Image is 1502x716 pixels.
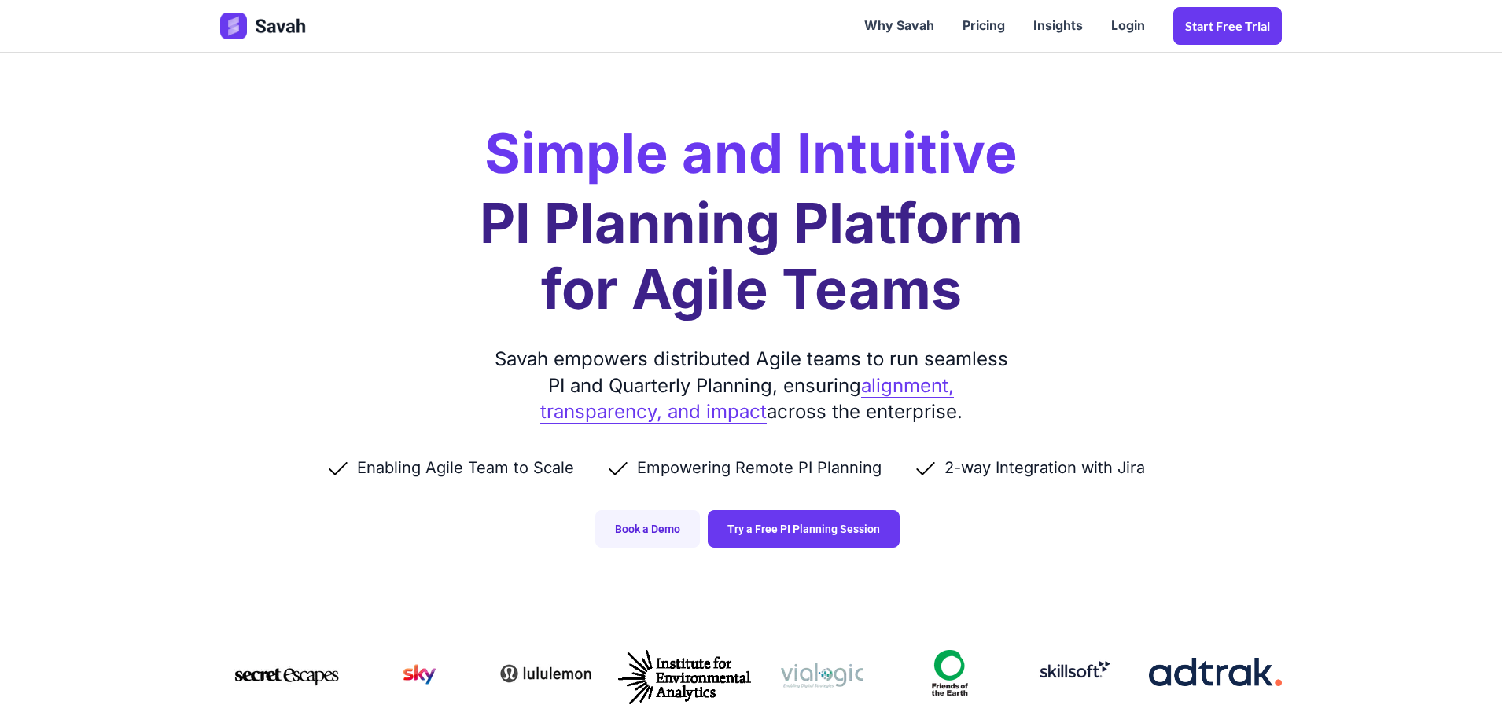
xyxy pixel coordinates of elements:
[708,510,900,548] a: Try a Free PI Planning Session
[913,457,1176,479] li: 2-way Integration with Jira
[606,457,913,479] li: Empowering Remote PI Planning
[850,2,948,50] a: Why Savah
[488,346,1014,425] div: Savah empowers distributed Agile teams to run seamless PI and Quarterly Planning, ensuring across...
[595,510,700,548] a: Book a Demo
[1097,2,1159,50] a: Login
[484,126,1018,181] h2: Simple and Intuitive
[480,190,1023,322] h1: PI Planning Platform for Agile Teams
[1173,7,1282,45] a: Start Free trial
[948,2,1019,50] a: Pricing
[1019,2,1097,50] a: Insights
[326,457,606,479] li: Enabling Agile Team to Scale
